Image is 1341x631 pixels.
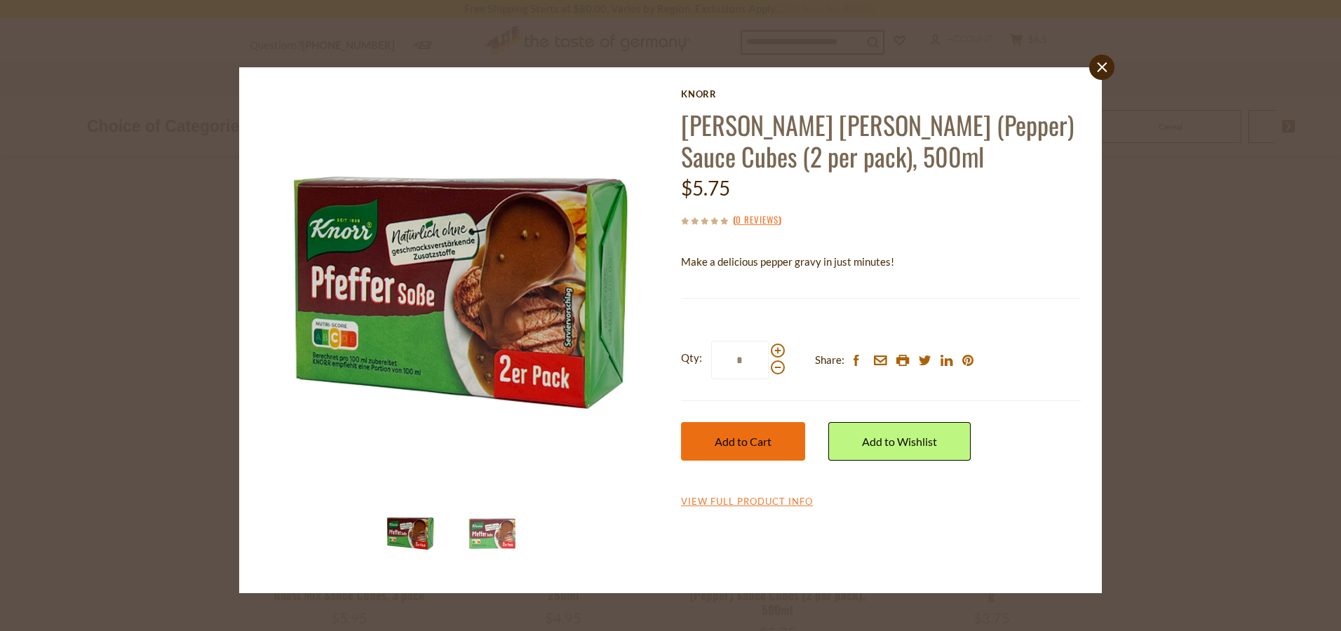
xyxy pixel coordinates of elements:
[681,496,813,508] a: View Full Product Info
[711,341,769,379] input: Qty:
[736,212,779,228] a: 0 Reviews
[828,422,971,461] a: Add to Wishlist
[464,505,520,561] img: Knorr Pfeffer (Pepper) Sauce Cubes (2 per pack), 500ml
[681,253,1081,271] p: Make a delicious pepper gravy in just minutes!
[681,106,1074,175] a: [PERSON_NAME] [PERSON_NAME] (Pepper) Sauce Cubes (2 per pack), 500ml
[382,505,438,561] img: Knorr Pfeffer Sauce Cubes
[681,349,702,367] strong: Qty:
[733,212,781,226] span: ( )
[681,422,805,461] button: Add to Cart
[715,435,771,448] span: Add to Cart
[260,88,661,489] img: Knorr Pfeffer Sauce Cubes
[681,176,730,200] span: $5.75
[681,88,1081,100] a: Knorr
[681,281,1081,299] p: Convenient and easy to use gravy cubes, 2 per pack. Perfect sauce for any roast meat.
[815,351,844,369] span: Share:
